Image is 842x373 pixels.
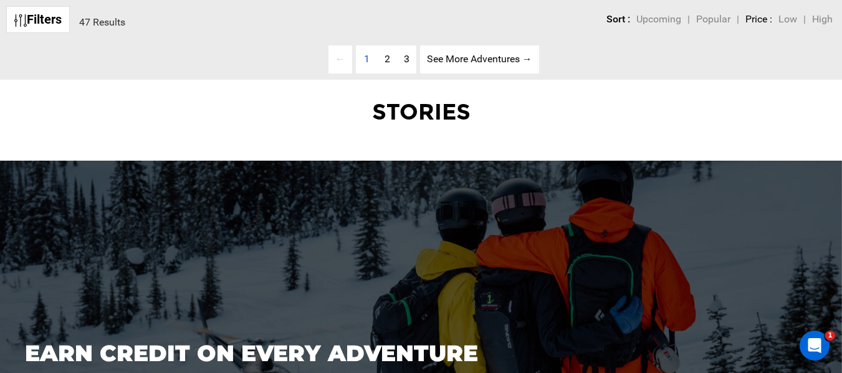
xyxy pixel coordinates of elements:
li: | [737,12,739,27]
a: See More Adventures → page [420,45,539,73]
li: Price : [745,12,772,27]
a: Filters [6,6,70,33]
span: 2 [385,53,390,65]
li: | [803,12,806,27]
span: 1 [825,331,835,341]
span: Low [778,13,797,25]
span: High [812,13,833,25]
li: | [687,12,690,27]
span: Upcoming [636,13,681,25]
li: Sort : [606,12,630,27]
ul: Pagination [304,45,539,73]
span: Popular [696,13,730,25]
h3: EARN CREDIT ON EVERY ADVENTURE [25,341,478,366]
span: ← [328,45,352,73]
span: 1 [357,45,376,73]
img: btn-icon.svg [14,14,27,27]
iframe: Intercom live chat [800,331,830,361]
span: 47 Results [79,16,125,28]
p: Stories [17,97,825,128]
span: 3 [404,53,409,65]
